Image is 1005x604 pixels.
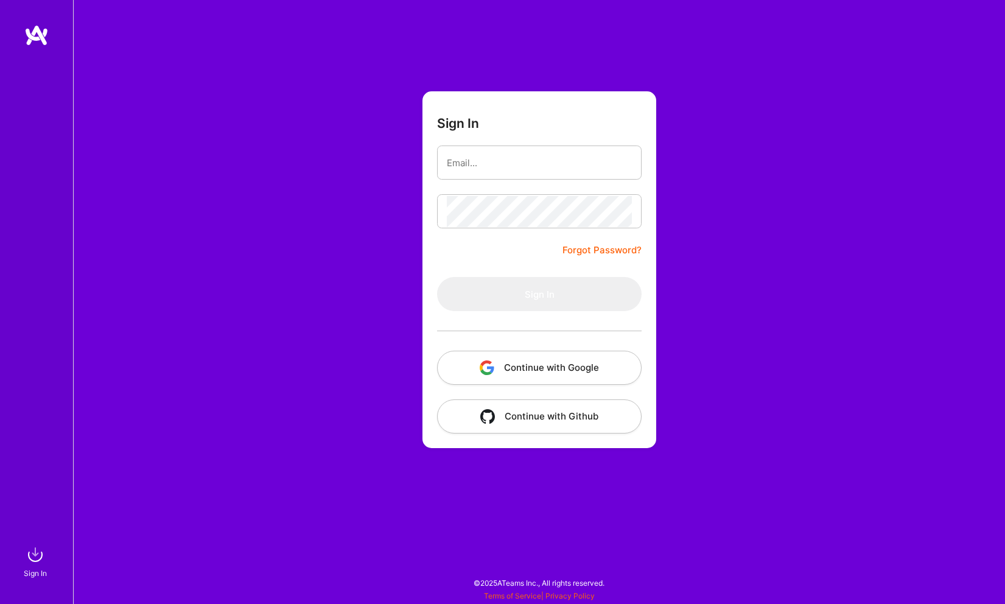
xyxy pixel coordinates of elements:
[545,591,595,600] a: Privacy Policy
[484,591,595,600] span: |
[437,277,642,311] button: Sign In
[437,399,642,434] button: Continue with Github
[447,147,632,178] input: Email...
[23,543,47,567] img: sign in
[484,591,541,600] a: Terms of Service
[480,360,494,375] img: icon
[24,24,49,46] img: logo
[24,567,47,580] div: Sign In
[562,243,642,258] a: Forgot Password?
[437,351,642,385] button: Continue with Google
[437,116,479,131] h3: Sign In
[26,543,47,580] a: sign inSign In
[480,409,495,424] img: icon
[73,567,1005,598] div: © 2025 ATeams Inc., All rights reserved.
